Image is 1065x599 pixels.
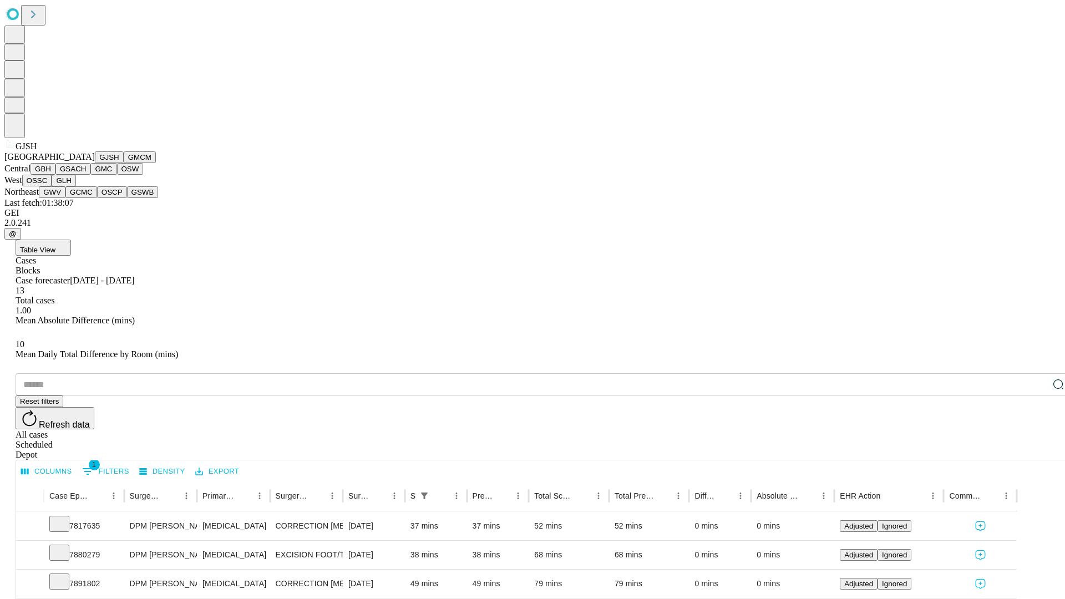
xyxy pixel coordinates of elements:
div: 68 mins [615,541,684,569]
span: Table View [20,246,55,254]
button: OSCP [97,186,127,198]
span: Mean Absolute Difference (mins) [16,316,135,325]
button: Density [136,463,188,480]
button: GCMC [65,186,97,198]
button: OSW [117,163,144,175]
div: DPM [PERSON_NAME] [PERSON_NAME] [130,570,191,598]
button: Ignored [878,520,911,532]
span: Case forecaster [16,276,70,285]
button: Refresh data [16,407,94,429]
button: GLH [52,175,75,186]
button: Expand [22,575,38,594]
button: Menu [733,488,748,504]
div: 7891802 [49,570,119,598]
button: Menu [179,488,194,504]
button: Select columns [18,463,75,480]
div: [MEDICAL_DATA] [202,512,264,540]
span: [GEOGRAPHIC_DATA] [4,152,95,161]
div: CORRECTION [MEDICAL_DATA], DISTAL [MEDICAL_DATA] [MEDICAL_DATA] [276,570,337,598]
button: Adjusted [840,520,878,532]
div: [MEDICAL_DATA] [202,541,264,569]
div: 49 mins [410,570,461,598]
span: West [4,175,22,185]
div: DPM [PERSON_NAME] [PERSON_NAME] [130,541,191,569]
div: 79 mins [534,570,603,598]
div: 49 mins [473,570,524,598]
div: [MEDICAL_DATA] [202,570,264,598]
button: Menu [925,488,941,504]
button: Table View [16,240,71,256]
div: 0 mins [757,512,829,540]
button: Menu [387,488,402,504]
button: Sort [881,488,897,504]
button: Sort [655,488,671,504]
button: Menu [510,488,526,504]
div: 0 mins [694,570,745,598]
button: Menu [449,488,464,504]
div: Surgery Name [276,491,308,500]
span: Total cases [16,296,54,305]
button: GSWB [127,186,159,198]
button: Adjusted [840,578,878,590]
div: 68 mins [534,541,603,569]
div: Total Predicted Duration [615,491,655,500]
div: CORRECTION [MEDICAL_DATA] [276,512,337,540]
button: Menu [591,488,606,504]
div: [DATE] [348,570,399,598]
span: @ [9,230,17,238]
span: Mean Daily Total Difference by Room (mins) [16,349,178,359]
button: GJSH [95,151,124,163]
div: 0 mins [694,541,745,569]
span: Last fetch: 01:38:07 [4,198,74,207]
span: Refresh data [39,420,90,429]
button: Adjusted [840,549,878,561]
div: Difference [694,491,716,500]
button: Sort [800,488,816,504]
button: GSACH [55,163,90,175]
div: [DATE] [348,541,399,569]
span: Ignored [882,522,907,530]
div: DPM [PERSON_NAME] [PERSON_NAME] [130,512,191,540]
span: 1.00 [16,306,31,315]
button: Reset filters [16,395,63,407]
button: Sort [371,488,387,504]
div: 0 mins [757,570,829,598]
span: Adjusted [844,551,873,559]
button: Menu [998,488,1014,504]
span: Central [4,164,31,173]
button: Sort [717,488,733,504]
button: Menu [324,488,340,504]
button: Sort [495,488,510,504]
button: Menu [252,488,267,504]
button: Expand [22,546,38,565]
div: EXCISION FOOT/TOE SUBQ TUMOR, 1.5 CM OR MORE [276,541,337,569]
div: GEI [4,208,1061,218]
span: 13 [16,286,24,295]
span: Ignored [882,580,907,588]
div: Scheduled In Room Duration [410,491,415,500]
div: 2.0.241 [4,218,1061,228]
button: Export [192,463,242,480]
span: 1 [89,459,100,470]
button: Sort [90,488,106,504]
div: 37 mins [410,512,461,540]
div: Surgeon Name [130,491,162,500]
span: Adjusted [844,580,873,588]
div: Comments [949,491,981,500]
button: Show filters [79,463,132,480]
button: Ignored [878,578,911,590]
button: Menu [816,488,831,504]
div: 38 mins [410,541,461,569]
div: 7880279 [49,541,119,569]
button: GBH [31,163,55,175]
div: Surgery Date [348,491,370,500]
span: Ignored [882,551,907,559]
button: Sort [575,488,591,504]
div: 1 active filter [417,488,432,504]
button: GMCM [124,151,156,163]
div: 79 mins [615,570,684,598]
div: 52 mins [534,512,603,540]
button: @ [4,228,21,240]
button: Sort [236,488,252,504]
button: Ignored [878,549,911,561]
